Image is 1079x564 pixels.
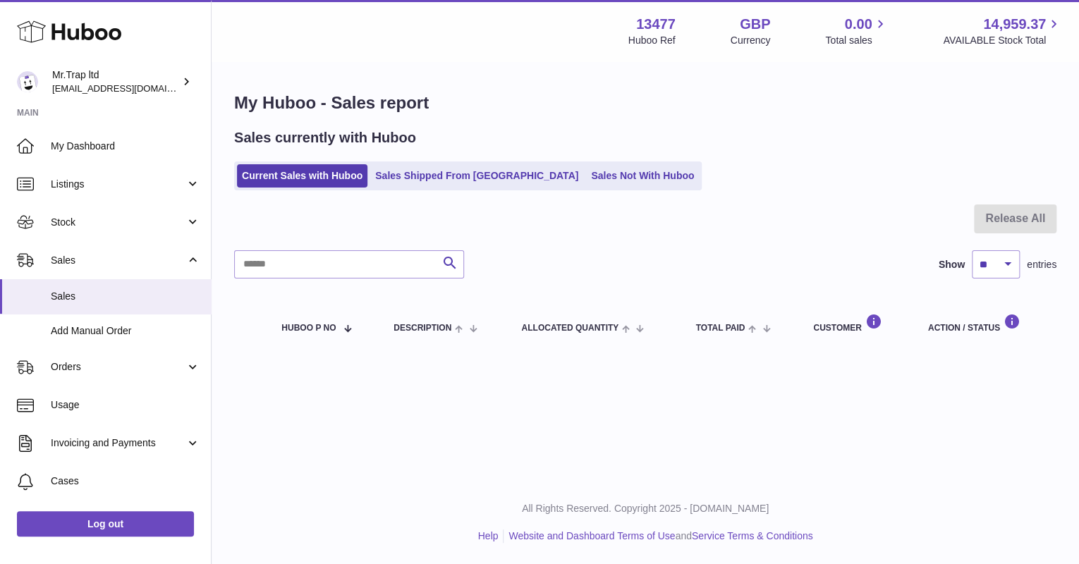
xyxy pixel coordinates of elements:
[628,34,676,47] div: Huboo Ref
[51,254,185,267] span: Sales
[394,324,451,333] span: Description
[740,15,770,34] strong: GBP
[521,324,618,333] span: ALLOCATED Quantity
[17,511,194,537] a: Log out
[636,15,676,34] strong: 13477
[51,398,200,412] span: Usage
[845,15,872,34] span: 0.00
[586,164,699,188] a: Sales Not With Huboo
[928,314,1042,333] div: Action / Status
[1027,258,1056,271] span: entries
[281,324,336,333] span: Huboo P no
[731,34,771,47] div: Currency
[478,530,499,541] a: Help
[983,15,1046,34] span: 14,959.37
[237,164,367,188] a: Current Sales with Huboo
[508,530,675,541] a: Website and Dashboard Terms of Use
[234,128,416,147] h2: Sales currently with Huboo
[813,314,899,333] div: Customer
[943,34,1062,47] span: AVAILABLE Stock Total
[52,68,179,95] div: Mr.Trap ltd
[51,474,200,488] span: Cases
[51,436,185,450] span: Invoicing and Payments
[51,216,185,229] span: Stock
[223,502,1068,515] p: All Rights Reserved. Copyright 2025 - [DOMAIN_NAME]
[943,15,1062,47] a: 14,959.37 AVAILABLE Stock Total
[825,34,888,47] span: Total sales
[825,15,888,47] a: 0.00 Total sales
[51,360,185,374] span: Orders
[234,92,1056,114] h1: My Huboo - Sales report
[692,530,813,541] a: Service Terms & Conditions
[504,529,812,543] li: and
[17,71,38,92] img: office@grabacz.eu
[51,178,185,191] span: Listings
[370,164,583,188] a: Sales Shipped From [GEOGRAPHIC_DATA]
[51,140,200,153] span: My Dashboard
[51,290,200,303] span: Sales
[52,82,207,94] span: [EMAIL_ADDRESS][DOMAIN_NAME]
[51,324,200,338] span: Add Manual Order
[695,324,745,333] span: Total paid
[939,258,965,271] label: Show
